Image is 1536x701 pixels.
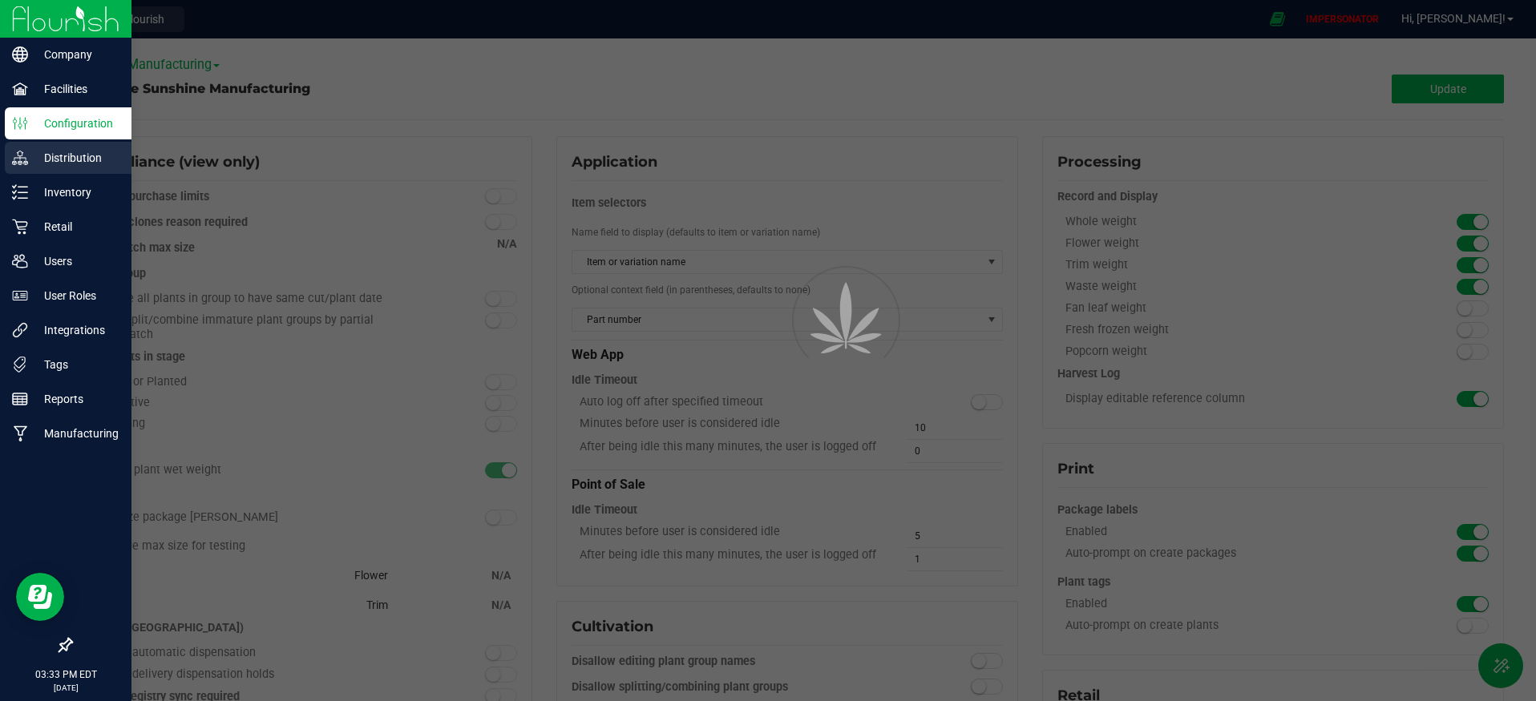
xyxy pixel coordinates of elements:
p: Reports [28,389,124,409]
p: Facilities [28,79,124,99]
p: Distribution [28,148,124,167]
inline-svg: Retail [12,219,28,235]
p: Tags [28,355,124,374]
p: Inventory [28,183,124,202]
p: Users [28,252,124,271]
inline-svg: Users [12,253,28,269]
inline-svg: Manufacturing [12,425,28,441]
p: Configuration [28,114,124,133]
p: User Roles [28,286,124,305]
p: Company [28,45,124,64]
p: [DATE] [7,682,124,694]
inline-svg: Distribution [12,150,28,166]
inline-svg: User Roles [12,288,28,304]
p: Manufacturing [28,424,124,443]
p: 03:33 PM EDT [7,667,124,682]
p: Retail [28,217,124,236]
inline-svg: Inventory [12,184,28,200]
inline-svg: Integrations [12,322,28,338]
inline-svg: Configuration [12,115,28,131]
inline-svg: Facilities [12,81,28,97]
iframe: Resource center [16,573,64,621]
p: Integrations [28,320,124,340]
inline-svg: Company [12,46,28,62]
inline-svg: Reports [12,391,28,407]
inline-svg: Tags [12,357,28,373]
